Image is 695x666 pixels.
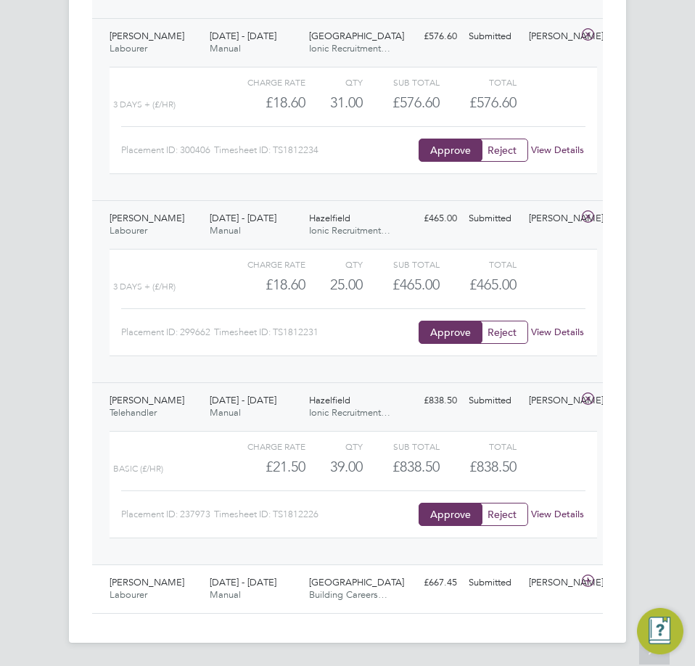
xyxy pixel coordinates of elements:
[121,321,214,344] div: Placement ID: 299662
[305,437,363,455] div: QTY
[214,321,419,344] div: Timesheet ID: TS1812231
[463,389,523,413] div: Submitted
[121,503,214,526] div: Placement ID: 237973
[110,576,184,588] span: [PERSON_NAME]
[305,455,363,479] div: 39.00
[637,608,683,654] button: Engage Resource Center
[229,273,305,297] div: £18.60
[309,406,390,419] span: Ionic Recruitment…
[110,406,157,419] span: Telehandler
[113,281,176,292] span: 3 Days + (£/HR)
[210,42,241,54] span: Manual
[210,30,276,42] span: [DATE] - [DATE]
[229,91,305,115] div: £18.60
[419,139,482,162] button: Approve
[469,94,517,111] span: £576.60
[463,207,523,231] div: Submitted
[305,255,363,273] div: QTY
[210,224,241,237] span: Manual
[403,571,464,595] div: £667.45
[210,394,276,406] span: [DATE] - [DATE]
[476,321,528,344] button: Reject
[309,42,390,54] span: Ionic Recruitment…
[363,437,440,455] div: Sub Total
[531,326,584,338] a: View Details
[363,273,440,297] div: £465.00
[229,73,305,91] div: Charge rate
[214,139,419,162] div: Timesheet ID: TS1812234
[531,508,584,520] a: View Details
[110,224,147,237] span: Labourer
[523,571,583,595] div: [PERSON_NAME]
[403,389,464,413] div: £838.50
[110,394,184,406] span: [PERSON_NAME]
[523,389,583,413] div: [PERSON_NAME]
[463,25,523,49] div: Submitted
[113,99,176,110] span: 3 Days + (£/HR)
[476,139,528,162] button: Reject
[469,276,517,293] span: £465.00
[531,144,584,156] a: View Details
[463,571,523,595] div: Submitted
[309,30,404,42] span: [GEOGRAPHIC_DATA]
[229,437,305,455] div: Charge rate
[110,30,184,42] span: [PERSON_NAME]
[305,91,363,115] div: 31.00
[210,588,241,601] span: Manual
[523,25,583,49] div: [PERSON_NAME]
[110,212,184,224] span: [PERSON_NAME]
[523,207,583,231] div: [PERSON_NAME]
[469,458,517,475] span: £838.50
[214,503,419,526] div: Timesheet ID: TS1812226
[363,455,440,479] div: £838.50
[229,455,305,479] div: £21.50
[403,25,464,49] div: £576.60
[113,464,163,474] span: Basic (£/HR)
[476,503,528,526] button: Reject
[403,207,464,231] div: £465.00
[309,588,387,601] span: Building Careers…
[440,255,517,273] div: Total
[110,42,147,54] span: Labourer
[229,255,305,273] div: Charge rate
[210,406,241,419] span: Manual
[363,91,440,115] div: £576.60
[305,273,363,297] div: 25.00
[309,224,390,237] span: Ionic Recruitment…
[440,437,517,455] div: Total
[440,73,517,91] div: Total
[309,576,404,588] span: [GEOGRAPHIC_DATA]
[210,212,276,224] span: [DATE] - [DATE]
[309,212,350,224] span: Hazelfield
[363,73,440,91] div: Sub Total
[305,73,363,91] div: QTY
[121,139,214,162] div: Placement ID: 300406
[419,503,482,526] button: Approve
[210,576,276,588] span: [DATE] - [DATE]
[363,255,440,273] div: Sub Total
[419,321,482,344] button: Approve
[309,394,350,406] span: Hazelfield
[110,588,147,601] span: Labourer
